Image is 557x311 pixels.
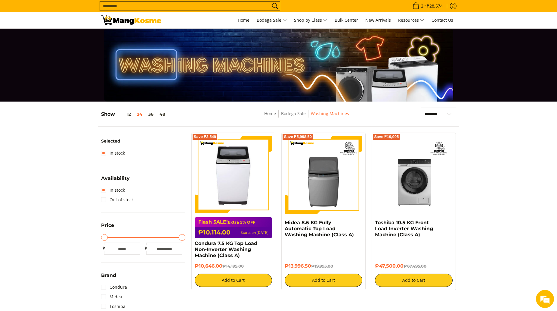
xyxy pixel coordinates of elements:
[143,245,149,251] span: ₱
[101,139,185,144] h6: Selected
[285,274,362,287] button: Add to Cart
[375,274,453,287] button: Add to Cart
[284,135,312,139] span: Save ₱5,998.50
[101,176,130,181] span: Availability
[101,292,122,302] a: Midea
[285,136,362,214] img: Midea 8.5 KG Fully Automatic Top Load Washing Machine (Class A)
[101,176,130,185] summary: Open
[365,17,391,23] span: New Arrivals
[194,135,216,139] span: Save ₱3,549
[420,4,424,8] span: 2
[195,274,272,287] button: Add to Cart
[101,245,107,251] span: ₱
[432,17,453,23] span: Contact Us
[294,17,327,24] span: Shop by Class
[101,282,127,292] a: Condura
[195,263,272,269] h6: ₱10,646.00
[375,136,453,214] img: Toshiba 10.5 KG Front Load Inverter Washing Machine (Class A)
[311,264,333,269] del: ₱19,995.00
[429,12,456,28] a: Contact Us
[197,136,270,214] img: condura-7.5kg-topload-non-inverter-washing-machine-class-c-full-view-mang-kosme
[375,220,433,237] a: Toshiba 10.5 KG Front Load Inverter Washing Machine (Class A)
[395,12,427,28] a: Resources
[285,220,354,237] a: Midea 8.5 KG Fully Automatic Top Load Washing Machine (Class A)
[101,195,134,205] a: Out of stock
[238,17,249,23] span: Home
[115,112,134,117] button: 12
[264,111,276,116] a: Home
[101,223,114,232] summary: Open
[220,110,393,124] nav: Breadcrumbs
[101,273,116,278] span: Brand
[101,148,125,158] a: In stock
[374,135,399,139] span: Save ₱19,995
[404,264,426,269] del: ₱67,495.00
[411,3,444,9] span: •
[101,273,116,282] summary: Open
[254,12,290,28] a: Bodega Sale
[222,264,244,269] del: ₱14,195.00
[285,263,362,269] h6: ₱13,996.50
[101,223,114,228] span: Price
[101,15,161,25] img: Washing Machines l Mang Kosme: Home Appliances Warehouse Sale Partner
[375,263,453,269] h6: ₱47,500.00
[101,111,168,117] h5: Show
[332,12,361,28] a: Bulk Center
[195,240,257,258] a: Condura 7.5 KG Top Load Non-Inverter Washing Machine (Class A)
[281,111,306,116] a: Bodega Sale
[311,111,349,116] a: Washing Machines
[335,17,358,23] span: Bulk Center
[398,17,424,24] span: Resources
[362,12,394,28] a: New Arrivals
[101,185,125,195] a: In stock
[134,112,145,117] button: 24
[291,12,330,28] a: Shop by Class
[257,17,287,24] span: Bodega Sale
[156,112,168,117] button: 48
[270,2,280,11] button: Search
[167,12,456,28] nav: Main Menu
[235,12,252,28] a: Home
[426,4,444,8] span: ₱28,574
[145,112,156,117] button: 36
